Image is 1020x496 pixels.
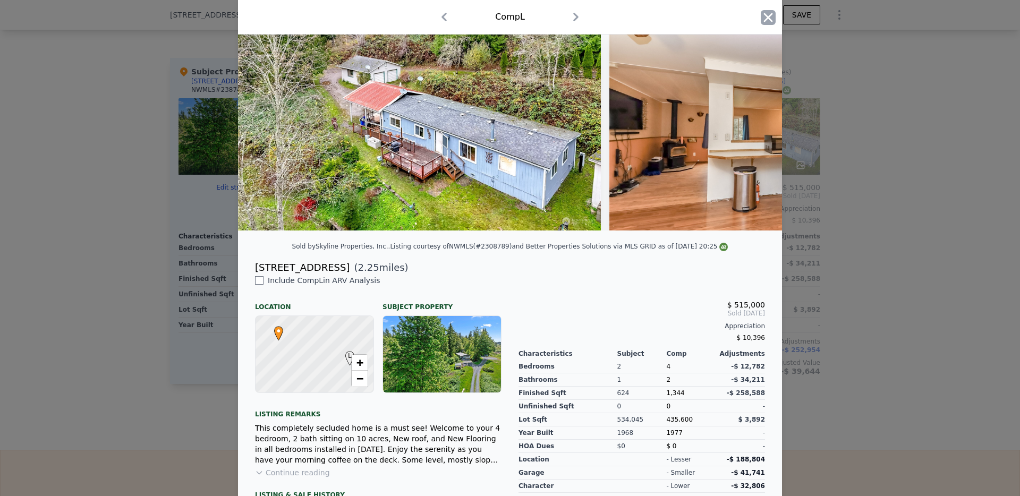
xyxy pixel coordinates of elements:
div: - [716,426,765,440]
div: L [343,351,349,357]
div: Finished Sqft [518,387,617,400]
div: 1968 [617,426,667,440]
span: -$ 12,782 [731,363,765,370]
div: Listing remarks [255,401,501,418]
span: $ 10,396 [737,334,765,341]
span: $ 3,892 [738,416,765,423]
div: Comp [666,349,716,358]
span: 2.25 [358,262,379,273]
span: -$ 258,588 [727,389,765,397]
span: 435,600 [666,416,693,423]
div: Comp L [495,11,525,23]
div: Characteristics [518,349,617,358]
div: - lower [666,482,690,490]
div: Listing courtesy of NWMLS (#2308789) and Better Properties Solutions via MLS GRID as of [DATE] 20:25 [390,243,728,250]
img: Property Img [609,27,915,230]
span: + [356,356,363,369]
span: • [271,323,286,339]
a: Zoom out [352,371,368,387]
div: • [271,326,278,332]
div: HOA Dues [518,440,617,453]
div: character [518,480,617,493]
div: [STREET_ADDRESS] [255,260,350,275]
div: Lot Sqft [518,413,617,426]
span: $ 515,000 [727,301,765,309]
div: Unfinished Sqft [518,400,617,413]
div: - smaller [666,468,695,477]
div: Subject Property [382,294,501,311]
button: Continue reading [255,467,330,478]
span: − [356,372,363,385]
div: Sold by Skyline Properties, Inc. . [292,243,390,250]
span: Sold [DATE] [518,309,765,318]
span: $ 0 [666,442,676,450]
span: 0 [666,403,670,410]
div: Bedrooms [518,360,617,373]
div: location [518,453,617,466]
span: L [343,351,357,361]
div: 2 [617,360,667,373]
img: Property Img [238,27,601,230]
span: ( miles) [350,260,408,275]
span: -$ 32,806 [731,482,765,490]
span: Include Comp L in ARV Analysis [263,276,385,285]
div: 1977 [666,426,716,440]
div: - lesser [666,455,691,464]
div: garage [518,466,617,480]
div: 1 [617,373,667,387]
div: - [716,440,765,453]
img: NWMLS Logo [719,243,728,251]
a: Zoom in [352,355,368,371]
div: 2 [666,373,716,387]
div: $0 [617,440,667,453]
div: Adjustments [716,349,765,358]
div: This completely secluded home is a must see! Welcome to your 4 bedroom, 2 bath sitting on 10 acre... [255,423,501,465]
span: -$ 188,804 [727,456,765,463]
span: -$ 34,211 [731,376,765,383]
div: - [716,400,765,413]
div: 0 [617,400,667,413]
span: -$ 41,741 [731,469,765,476]
span: 1,344 [666,389,684,397]
div: Bathrooms [518,373,617,387]
div: Appreciation [518,322,765,330]
div: Subject [617,349,667,358]
div: 534,045 [617,413,667,426]
div: Location [255,294,374,311]
div: Year Built [518,426,617,440]
div: 624 [617,387,667,400]
span: 4 [666,363,670,370]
